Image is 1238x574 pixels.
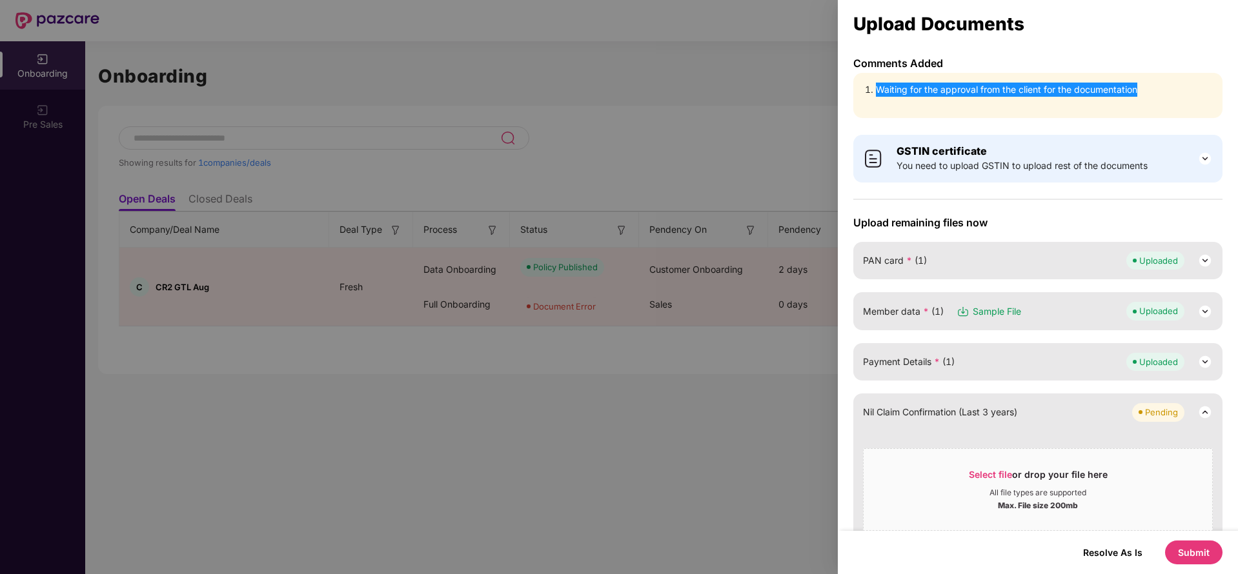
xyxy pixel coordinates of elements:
p: Comments Added [853,57,1223,70]
button: Resolve As Is [1070,544,1155,561]
span: Payment Details (1) [863,355,955,369]
div: or drop your file here [969,468,1108,488]
img: svg+xml;base64,PHN2ZyB3aWR0aD0iMTYiIGhlaWdodD0iMTciIHZpZXdCb3g9IjAgMCAxNiAxNyIgZmlsbD0ibm9uZSIgeG... [957,305,969,318]
div: Uploaded [1139,254,1178,267]
li: Waiting for the approval from the client for the documentation [876,83,1213,97]
span: PAN card (1) [863,253,927,268]
b: GSTIN certificate [897,144,987,157]
div: Uploaded [1139,355,1178,368]
img: svg+xml;base64,PHN2ZyB3aWR0aD0iMjQiIGhlaWdodD0iMjQiIHZpZXdCb3g9IjAgMCAyNCAyNCIgZmlsbD0ibm9uZSIgeG... [1197,151,1213,166]
span: Sample File [973,304,1021,319]
div: Max. File size 200mb [998,498,1078,511]
div: All file types are supported [989,488,1086,498]
span: Select file [969,469,1012,480]
img: svg+xml;base64,PHN2ZyB4bWxucz0iaHR0cDovL3d3dy53My5vcmcvMjAwMC9zdmciIHdpZHRoPSI0MCIgaGVpZ2h0PSI0MC... [863,148,884,169]
div: Uploaded [1139,304,1178,317]
span: Select fileor drop your file hereAll file types are supportedMax. File size 200mb [864,459,1212,520]
span: Nil Claim Confirmation (Last 3 years) [863,405,1017,419]
div: Pending [1145,406,1178,419]
img: svg+xml;base64,PHN2ZyB3aWR0aD0iMjQiIGhlaWdodD0iMjQiIHZpZXdCb3g9IjAgMCAyNCAyNCIgZmlsbD0ibm9uZSIgeG... [1197,404,1213,420]
div: Upload Documents [853,17,1223,31]
span: You need to upload GSTIN to upload rest of the documents [897,159,1148,173]
button: Submit [1165,540,1223,564]
img: svg+xml;base64,PHN2ZyB3aWR0aD0iMjQiIGhlaWdodD0iMjQiIHZpZXdCb3g9IjAgMCAyNCAyNCIgZmlsbD0ibm9uZSIgeG... [1197,304,1213,319]
span: Upload remaining files now [853,216,1223,229]
span: Member data (1) [863,304,944,319]
img: svg+xml;base64,PHN2ZyB3aWR0aD0iMjQiIGhlaWdodD0iMjQiIHZpZXdCb3g9IjAgMCAyNCAyNCIgZmlsbD0ibm9uZSIgeG... [1197,253,1213,268]
img: svg+xml;base64,PHN2ZyB3aWR0aD0iMjQiIGhlaWdodD0iMjQiIHZpZXdCb3g9IjAgMCAyNCAyNCIgZmlsbD0ibm9uZSIgeG... [1197,354,1213,370]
